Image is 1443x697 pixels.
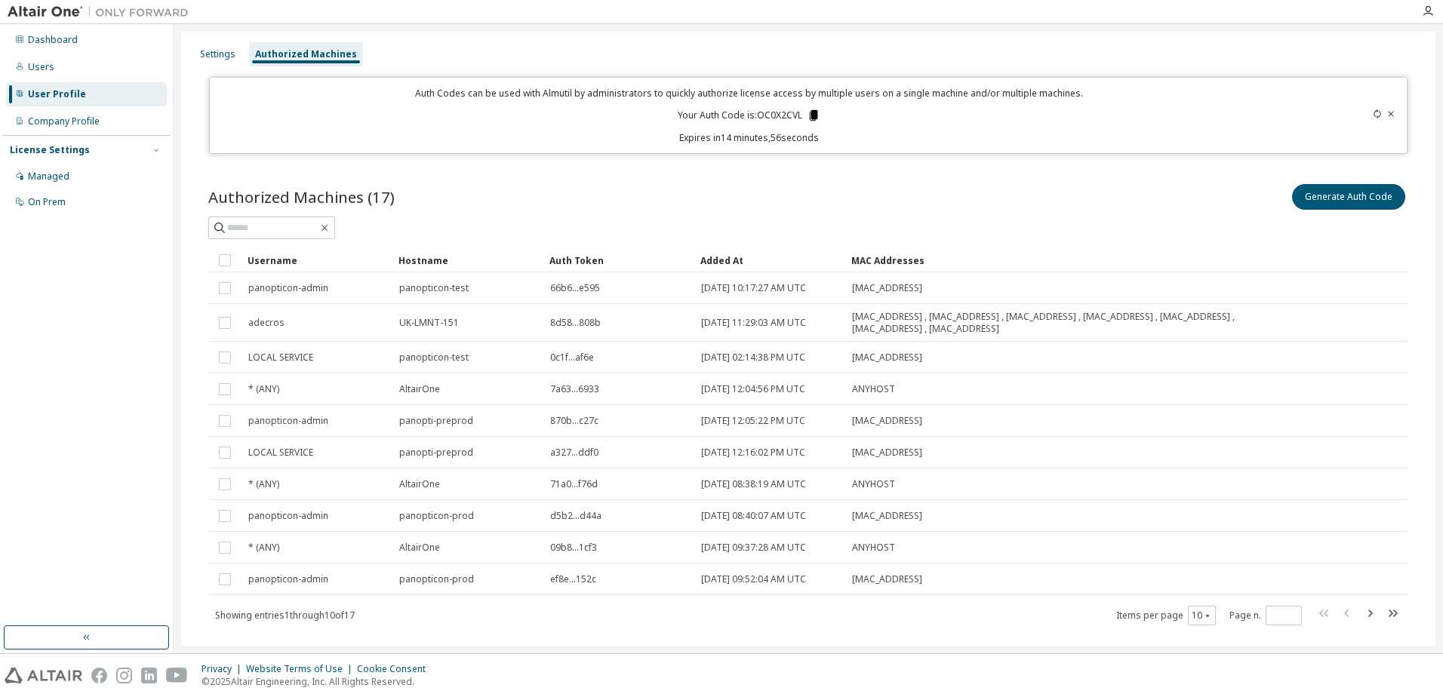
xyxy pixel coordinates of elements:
[219,131,1281,144] p: Expires in 14 minutes, 56 seconds
[701,542,806,554] span: [DATE] 09:37:28 AM UTC
[215,609,355,622] span: Showing entries 1 through 10 of 17
[399,478,440,490] span: AltairOne
[246,663,357,675] div: Website Terms of Use
[399,415,473,427] span: panopti-preprod
[1116,606,1216,625] span: Items per page
[10,144,90,156] div: License Settings
[701,317,806,329] span: [DATE] 11:29:03 AM UTC
[399,383,440,395] span: AltairOne
[550,317,601,329] span: 8d58...808b
[248,282,328,294] span: panopticon-admin
[28,170,69,183] div: Managed
[28,196,66,208] div: On Prem
[200,48,235,60] div: Settings
[202,675,435,688] p: © 2025 Altair Engineering, Inc. All Rights Reserved.
[248,510,328,522] span: panopticon-admin
[549,248,688,272] div: Auth Token
[852,415,922,427] span: [MAC_ADDRESS]
[248,415,328,427] span: panopticon-admin
[399,447,473,459] span: panopti-preprod
[248,542,279,554] span: * (ANY)
[550,478,598,490] span: 71a0...f76d
[116,668,132,683] img: instagram.svg
[208,186,395,207] span: Authorized Machines (17)
[851,248,1242,272] div: MAC Addresses
[399,510,474,522] span: panopticon-prod
[852,542,895,554] span: ANYHOST
[141,668,157,683] img: linkedin.svg
[1292,184,1405,210] button: Generate Auth Code
[852,573,922,585] span: [MAC_ADDRESS]
[701,573,806,585] span: [DATE] 09:52:04 AM UTC
[550,352,594,364] span: 0c1f...af6e
[399,317,459,329] span: UK-LMNT-151
[28,61,54,73] div: Users
[28,115,100,127] div: Company Profile
[399,573,474,585] span: panopticon-prod
[700,248,839,272] div: Added At
[399,352,469,364] span: panopticon-test
[701,282,806,294] span: [DATE] 10:17:27 AM UTC
[202,663,246,675] div: Privacy
[852,311,1241,335] span: [MAC_ADDRESS] , [MAC_ADDRESS] , [MAC_ADDRESS] , [MAC_ADDRESS] , [MAC_ADDRESS] , [MAC_ADDRESS] , [...
[852,352,922,364] span: [MAC_ADDRESS]
[852,447,922,459] span: [MAC_ADDRESS]
[852,478,895,490] span: ANYHOST
[28,88,86,100] div: User Profile
[701,478,806,490] span: [DATE] 08:38:19 AM UTC
[248,352,313,364] span: LOCAL SERVICE
[248,317,285,329] span: adecros
[550,573,596,585] span: ef8e...152c
[255,48,357,60] div: Authorized Machines
[248,447,313,459] span: LOCAL SERVICE
[248,248,386,272] div: Username
[248,573,328,585] span: panopticon-admin
[357,663,435,675] div: Cookie Consent
[678,109,820,122] p: Your Auth Code is: OC0X2CVL
[852,383,895,395] span: ANYHOST
[550,447,598,459] span: a327...ddf0
[701,415,805,427] span: [DATE] 12:05:22 PM UTC
[248,478,279,490] span: * (ANY)
[701,383,805,395] span: [DATE] 12:04:56 PM UTC
[248,383,279,395] span: * (ANY)
[219,87,1281,100] p: Auth Codes can be used with Almutil by administrators to quickly authorize license access by mult...
[550,383,599,395] span: 7a63...6933
[852,282,922,294] span: [MAC_ADDRESS]
[1192,609,1212,622] button: 10
[8,5,196,20] img: Altair One
[550,542,597,554] span: 09b8...1cf3
[701,510,806,522] span: [DATE] 08:40:07 AM UTC
[550,282,600,294] span: 66b6...e595
[550,510,602,522] span: d5b2...d44a
[91,668,107,683] img: facebook.svg
[852,510,922,522] span: [MAC_ADDRESS]
[166,668,188,683] img: youtube.svg
[701,447,805,459] span: [DATE] 12:16:02 PM UTC
[1229,606,1302,625] span: Page n.
[28,34,78,46] div: Dashboard
[5,668,82,683] img: altair_logo.svg
[550,415,598,427] span: 870b...c27c
[398,248,537,272] div: Hostname
[399,282,469,294] span: panopticon-test
[701,352,805,364] span: [DATE] 02:14:38 PM UTC
[399,542,440,554] span: AltairOne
